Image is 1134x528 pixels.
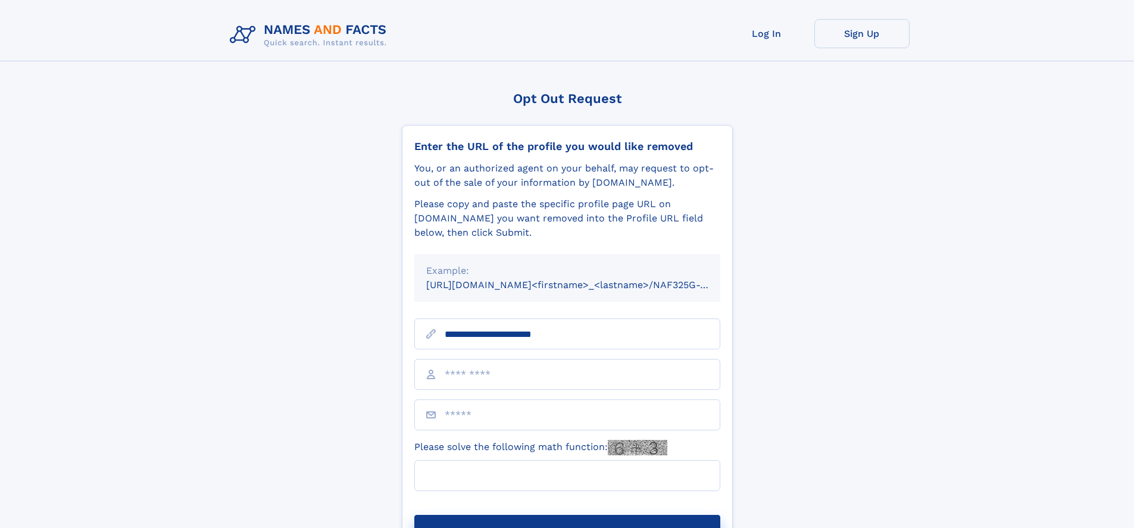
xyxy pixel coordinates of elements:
div: Enter the URL of the profile you would like removed [414,140,720,153]
img: Logo Names and Facts [225,19,396,51]
div: Opt Out Request [402,91,733,106]
small: [URL][DOMAIN_NAME]<firstname>_<lastname>/NAF325G-xxxxxxxx [426,279,743,290]
div: Example: [426,264,708,278]
div: Please copy and paste the specific profile page URL on [DOMAIN_NAME] you want removed into the Pr... [414,197,720,240]
a: Sign Up [814,19,910,48]
a: Log In [719,19,814,48]
div: You, or an authorized agent on your behalf, may request to opt-out of the sale of your informatio... [414,161,720,190]
label: Please solve the following math function: [414,440,667,455]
